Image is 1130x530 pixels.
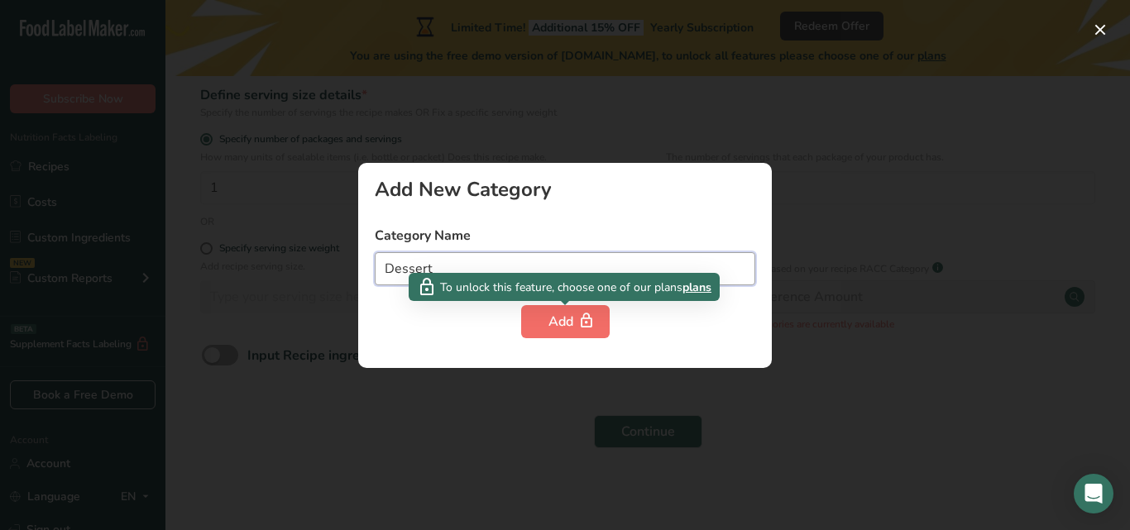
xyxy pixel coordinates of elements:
input: Type your category name here [375,252,755,285]
div: Add New Category [375,179,755,199]
div: Add [548,312,582,332]
span: plans [682,279,711,296]
span: To unlock this feature, choose one of our plans [440,279,682,296]
div: Open Intercom Messenger [1074,474,1113,513]
label: Category Name [375,226,755,246]
button: Add [521,305,610,338]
